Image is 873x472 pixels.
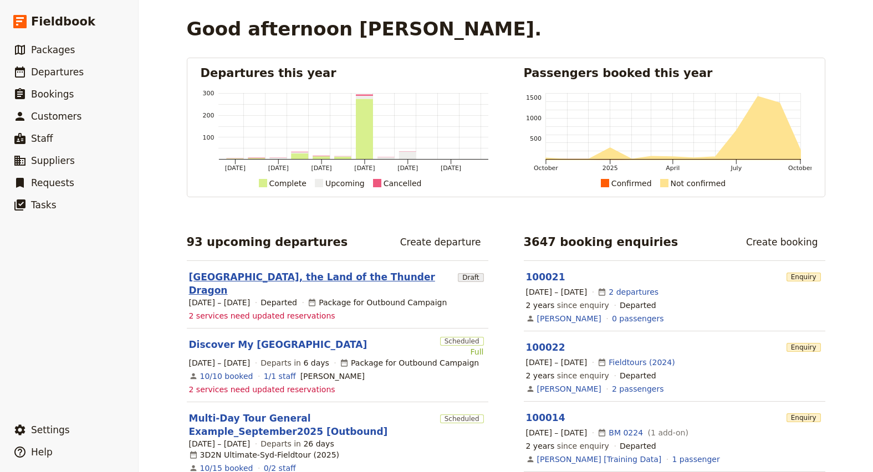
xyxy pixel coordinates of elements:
span: 2 years [526,371,555,380]
span: Settings [31,424,70,435]
tspan: 200 [202,112,214,119]
div: Departed [620,440,656,452]
tspan: [DATE] [397,165,418,172]
a: 100021 [526,271,565,283]
tspan: July [730,165,742,172]
div: Departed [620,300,656,311]
span: 2 years [526,301,555,310]
span: Suppliers [31,155,75,166]
tspan: 100 [202,134,214,141]
span: Clive Paget [300,371,365,382]
h2: 93 upcoming departures [187,234,348,250]
tspan: 500 [530,135,542,142]
a: Discover My [GEOGRAPHIC_DATA] [189,338,367,351]
div: Departed [261,297,297,308]
tspan: April [666,165,680,172]
span: Scheduled [440,337,484,346]
h2: 3647 booking enquiries [524,234,678,250]
a: Create booking [739,233,825,252]
a: [PERSON_NAME] [537,313,601,324]
tspan: 1000 [526,115,542,122]
span: Enquiry [787,273,821,281]
a: 2 departures [609,286,658,297]
span: [DATE] – [DATE] [189,438,251,449]
a: Create departure [393,233,488,252]
span: [DATE] – [DATE] [526,357,588,368]
span: 2 services need updated reservations [189,384,335,395]
tspan: [DATE] [441,165,461,172]
span: Help [31,447,53,458]
tspan: [DATE] [224,165,245,172]
a: View the passengers for this booking [672,454,720,465]
tspan: October [533,165,558,172]
span: Scheduled [440,414,484,423]
span: Tasks [31,199,57,211]
div: Not confirmed [671,177,726,190]
h1: Good afternoon [PERSON_NAME]. [187,18,542,40]
tspan: October [788,165,813,172]
span: Draft [458,273,483,282]
div: Cancelled [384,177,422,190]
span: since enquiry [526,440,609,452]
span: Packages [31,44,75,55]
span: [DATE] – [DATE] [526,427,588,438]
a: Multi-Day Tour General Example_September2025 [Outbound] [189,412,436,438]
tspan: 300 [202,90,214,97]
div: Complete [269,177,307,190]
span: Enquiry [787,343,821,352]
span: 2 years [526,442,555,450]
span: Requests [31,177,74,188]
span: Enquiry [787,413,821,422]
h2: Departures this year [201,65,488,81]
span: 6 days [303,358,329,367]
div: Confirmed [611,177,652,190]
a: [GEOGRAPHIC_DATA], the Land of the Thunder Dragon [189,270,454,297]
span: since enquiry [526,370,609,381]
a: View the passengers for this booking [612,383,663,394]
tspan: [DATE] [268,165,288,172]
tspan: [DATE] [354,165,375,172]
span: [DATE] – [DATE] [189,357,251,368]
a: View the passengers for this booking [612,313,663,324]
a: BM 0224 [609,427,643,438]
div: Full [440,346,484,357]
div: Package for Outbound Campaign [308,297,447,308]
div: 3D2N Ultimate-Syd-Fieldtour (2025) [189,449,340,460]
span: ( 1 add-on ) [645,427,688,438]
a: 100014 [526,412,565,423]
tspan: [DATE] [311,165,331,172]
span: Fieldbook [31,13,95,30]
span: Bookings [31,89,74,100]
a: [PERSON_NAME] [537,383,601,394]
span: 2 services need updated reservations [189,310,335,321]
span: Customers [31,111,81,122]
div: Package for Outbound Campaign [340,357,479,368]
a: 1/1 staff [264,371,296,382]
h2: Passengers booked this year [524,65,811,81]
span: Departs in [261,357,329,368]
div: Upcoming [325,177,365,190]
span: since enquiry [526,300,609,311]
a: 100022 [526,342,565,353]
span: [DATE] – [DATE] [189,297,251,308]
a: Fieldtours (2024) [609,357,675,368]
span: [DATE] – [DATE] [526,286,588,297]
span: Staff [31,133,53,144]
span: 26 days [303,439,334,448]
a: [PERSON_NAME] [Training Data] [537,454,662,465]
div: Departed [620,370,656,381]
span: Departures [31,66,84,78]
tspan: 2025 [602,165,617,172]
tspan: 1500 [526,94,542,101]
a: View the bookings for this departure [200,371,253,382]
span: Departs in [261,438,334,449]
